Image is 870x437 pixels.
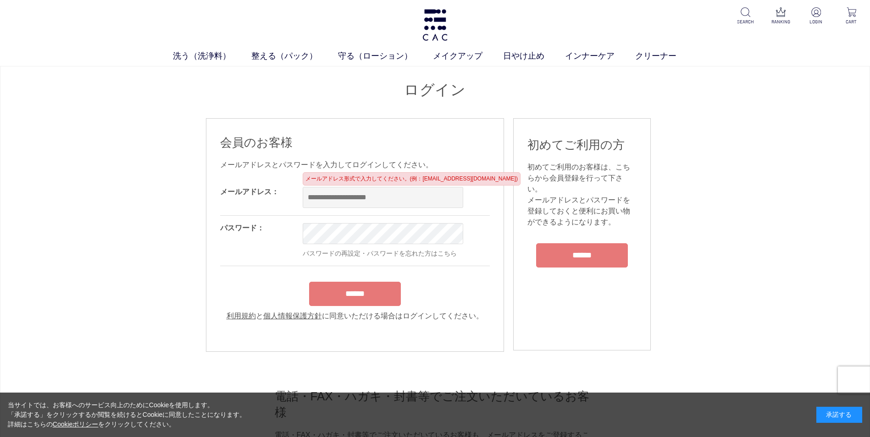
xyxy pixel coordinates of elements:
a: LOGIN [805,7,827,25]
a: RANKING [770,7,792,25]
a: Cookieポリシー [53,421,99,428]
p: SEARCH [734,18,757,25]
a: パスワードの再設定・パスワードを忘れた方はこちら [303,250,457,257]
span: 初めてご利用の方 [527,138,625,152]
a: クリーナー [635,50,697,62]
a: 整える（パック） [251,50,338,62]
div: 承諾する [816,407,862,423]
p: CART [840,18,863,25]
a: 利用規約 [227,312,256,320]
p: RANKING [770,18,792,25]
a: SEARCH [734,7,757,25]
label: メールアドレス： [220,188,279,196]
img: logo [421,9,449,41]
label: パスワード： [220,224,264,232]
a: 日やけ止め [503,50,565,62]
div: と に同意いただける場合はログインしてください。 [220,311,490,322]
a: 洗う（洗浄料） [173,50,251,62]
div: メールアドレスとパスワードを入力してログインしてください。 [220,159,490,170]
a: インナーケア [565,50,635,62]
a: 守る（ローション） [338,50,433,62]
h2: 電話・FAX・ハガキ・封書等でご注文いただいているお客様 [275,388,596,420]
div: メールアドレス形式で入力してください。(例：[EMAIL_ADDRESS][DOMAIN_NAME]) [303,172,521,186]
a: CART [840,7,863,25]
a: 個人情報保護方針 [263,312,322,320]
h1: ログイン [206,80,665,100]
div: 初めてご利用のお客様は、こちらから会員登録を行って下さい。 メールアドレスとパスワードを登録しておくと便利にお買い物ができるようになります。 [527,162,637,228]
span: 会員のお客様 [220,136,293,149]
a: メイクアップ [433,50,503,62]
div: 当サイトでは、お客様へのサービス向上のためにCookieを使用します。 「承諾する」をクリックするか閲覧を続けるとCookieに同意したことになります。 詳細はこちらの をクリックしてください。 [8,400,246,429]
p: LOGIN [805,18,827,25]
